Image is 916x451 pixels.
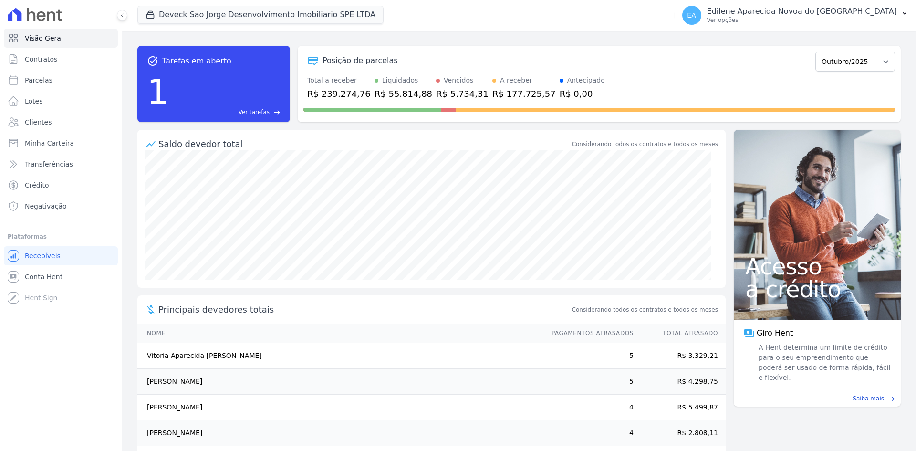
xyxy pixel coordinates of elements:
[25,159,73,169] span: Transferências
[147,55,158,67] span: task_alt
[137,395,542,420] td: [PERSON_NAME]
[707,7,897,16] p: Edilene Aparecida Novoa do [GEOGRAPHIC_DATA]
[542,369,634,395] td: 5
[173,108,281,116] a: Ver tarefas east
[323,55,398,66] div: Posição de parcelas
[567,75,605,85] div: Antecipado
[158,303,570,316] span: Principais devedores totais
[853,394,884,403] span: Saiba mais
[739,394,895,403] a: Saiba mais east
[4,155,118,174] a: Transferências
[634,420,726,446] td: R$ 2.808,11
[4,92,118,111] a: Lotes
[745,255,889,278] span: Acesso
[888,395,895,402] span: east
[745,278,889,301] span: a crédito
[4,267,118,286] a: Conta Hent
[542,395,634,420] td: 4
[375,87,432,100] div: R$ 55.814,88
[239,108,270,116] span: Ver tarefas
[307,87,371,100] div: R$ 239.274,76
[687,12,696,19] span: EA
[4,197,118,216] a: Negativação
[560,87,605,100] div: R$ 0,00
[634,343,726,369] td: R$ 3.329,21
[25,33,63,43] span: Visão Geral
[444,75,473,85] div: Vencidos
[25,201,67,211] span: Negativação
[634,324,726,343] th: Total Atrasado
[382,75,418,85] div: Liquidados
[8,231,114,242] div: Plataformas
[307,75,371,85] div: Total a receber
[4,246,118,265] a: Recebíveis
[757,343,891,383] span: A Hent determina um limite de crédito para o seu empreendimento que poderá ser usado de forma ráp...
[25,251,61,261] span: Recebíveis
[4,113,118,132] a: Clientes
[542,420,634,446] td: 4
[572,140,718,148] div: Considerando todos os contratos e todos os meses
[4,176,118,195] a: Crédito
[757,327,793,339] span: Giro Hent
[137,420,542,446] td: [PERSON_NAME]
[25,180,49,190] span: Crédito
[137,369,542,395] td: [PERSON_NAME]
[137,6,384,24] button: Deveck Sao Jorge Desenvolvimento Imobiliario SPE LTDA
[634,395,726,420] td: R$ 5.499,87
[158,137,570,150] div: Saldo devedor total
[25,96,43,106] span: Lotes
[542,324,634,343] th: Pagamentos Atrasados
[707,16,897,24] p: Ver opções
[4,50,118,69] a: Contratos
[634,369,726,395] td: R$ 4.298,75
[25,54,57,64] span: Contratos
[4,71,118,90] a: Parcelas
[137,324,542,343] th: Nome
[572,305,718,314] span: Considerando todos os contratos e todos os meses
[137,343,542,369] td: Vitoria Aparecida [PERSON_NAME]
[162,55,231,67] span: Tarefas em aberto
[4,29,118,48] a: Visão Geral
[25,117,52,127] span: Clientes
[25,138,74,148] span: Minha Carteira
[436,87,489,100] div: R$ 5.734,31
[4,134,118,153] a: Minha Carteira
[25,272,62,282] span: Conta Hent
[147,67,169,116] div: 1
[500,75,532,85] div: A receber
[542,343,634,369] td: 5
[675,2,916,29] button: EA Edilene Aparecida Novoa do [GEOGRAPHIC_DATA] Ver opções
[25,75,52,85] span: Parcelas
[273,109,281,116] span: east
[492,87,556,100] div: R$ 177.725,57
